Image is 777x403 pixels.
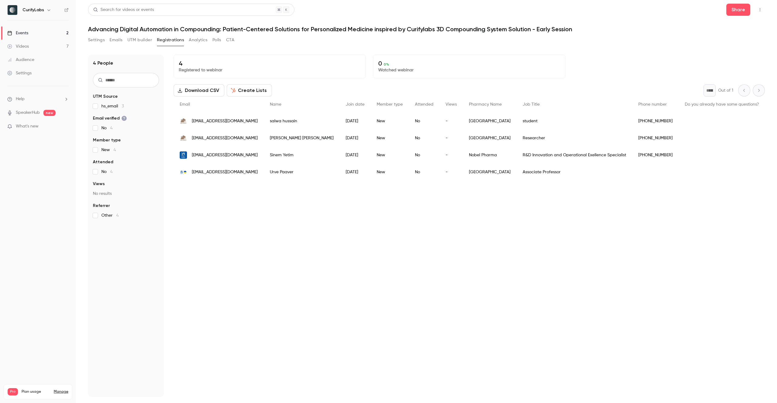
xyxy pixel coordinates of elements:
span: [EMAIL_ADDRESS][DOMAIN_NAME] [192,152,258,158]
div: - [439,164,463,181]
span: Plan usage [22,389,50,394]
div: Events [7,30,28,36]
div: No [409,147,439,164]
div: Settings [7,70,32,76]
span: hs_email [101,103,124,109]
div: Search for videos or events [93,7,154,13]
a: SpeakerHub [16,110,40,116]
span: Email verified [93,115,127,121]
p: Registered to webinar [179,67,361,73]
span: Member type [377,102,403,107]
div: New [371,164,409,181]
div: New [371,130,409,147]
span: Member type [93,137,121,143]
span: Job Title [523,102,540,107]
p: No results [93,191,159,197]
a: Manage [54,389,68,394]
img: CurifyLabs [8,5,17,15]
button: Registrations [157,35,184,45]
span: Referrer [93,203,110,209]
div: [GEOGRAPHIC_DATA] [463,130,517,147]
span: 0 % [384,62,389,66]
li: help-dropdown-opener [7,96,69,102]
div: salwa hussain [264,113,340,130]
div: Associate Professor [517,164,632,181]
div: Researcher [517,130,632,147]
span: Views [93,181,105,187]
span: Join date [346,102,365,107]
span: Views [446,102,457,107]
span: [EMAIL_ADDRESS][DOMAIN_NAME] [192,135,258,141]
button: Share [726,4,750,16]
h1: 4 People [93,59,113,67]
span: No [101,169,113,175]
span: Attended [415,102,433,107]
img: ut.ee [180,168,187,176]
div: [PHONE_NUMBER] [632,147,679,164]
img: qu.edu.qa [180,134,187,142]
button: Analytics [189,35,208,45]
div: No [409,164,439,181]
span: UTM Source [93,93,118,100]
span: Email [180,102,190,107]
div: Urve Paaver [264,164,340,181]
span: 4 [114,148,116,152]
div: Sinem Yetim [264,147,340,164]
div: - [439,113,463,130]
img: qu.edu.qa [180,117,187,125]
div: [PHONE_NUMBER] [632,130,679,147]
span: Help [16,96,25,102]
span: Do you already have some questions? [685,102,759,107]
span: Phone number [638,102,667,107]
div: New [371,147,409,164]
div: [DATE] [340,130,371,147]
p: 0 [378,60,560,67]
span: What's new [16,123,39,130]
div: Audience [7,57,34,63]
span: Attended [93,159,113,165]
div: [DATE] [340,164,371,181]
div: No [409,130,439,147]
span: Other [101,212,119,218]
div: - [439,147,463,164]
span: New [101,147,116,153]
span: [EMAIL_ADDRESS][DOMAIN_NAME] [192,169,258,175]
div: Videos [7,43,29,49]
span: 3 [122,104,124,108]
iframe: Noticeable Trigger [61,124,69,129]
button: Polls [212,35,221,45]
h6: CurifyLabs [22,7,44,13]
span: 4 [110,170,113,174]
button: Download CSV [174,84,224,97]
section: facet-groups [93,93,159,218]
p: 4 [179,60,361,67]
div: [PHONE_NUMBER] [632,113,679,130]
button: UTM builder [127,35,152,45]
span: No [101,125,113,131]
div: [PERSON_NAME] [PERSON_NAME] [264,130,340,147]
div: [GEOGRAPHIC_DATA] [463,113,517,130]
button: Emails [110,35,122,45]
span: Name [270,102,281,107]
div: [DATE] [340,147,371,164]
div: New [371,113,409,130]
p: Watched webinar [378,67,560,73]
div: [DATE] [340,113,371,130]
div: student [517,113,632,130]
div: - [439,130,463,147]
p: Out of 1 [718,87,733,93]
span: Pro [8,388,18,395]
span: new [43,110,56,116]
div: R&D Innovation and Operational Exellence Specialist [517,147,632,164]
button: CTA [226,35,234,45]
img: nobel.com.tr [180,151,187,159]
h1: Advancing Digital Automation in Compounding: Patient-Centered Solutions for Personalized Medicine... [88,25,765,33]
span: 4 [110,126,113,130]
button: Create Lists [227,84,272,97]
span: 4 [116,213,119,218]
div: No [409,113,439,130]
span: Pharmacy Name [469,102,502,107]
button: Settings [88,35,105,45]
div: Nobel Pharma [463,147,517,164]
span: [EMAIL_ADDRESS][DOMAIN_NAME] [192,118,258,124]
